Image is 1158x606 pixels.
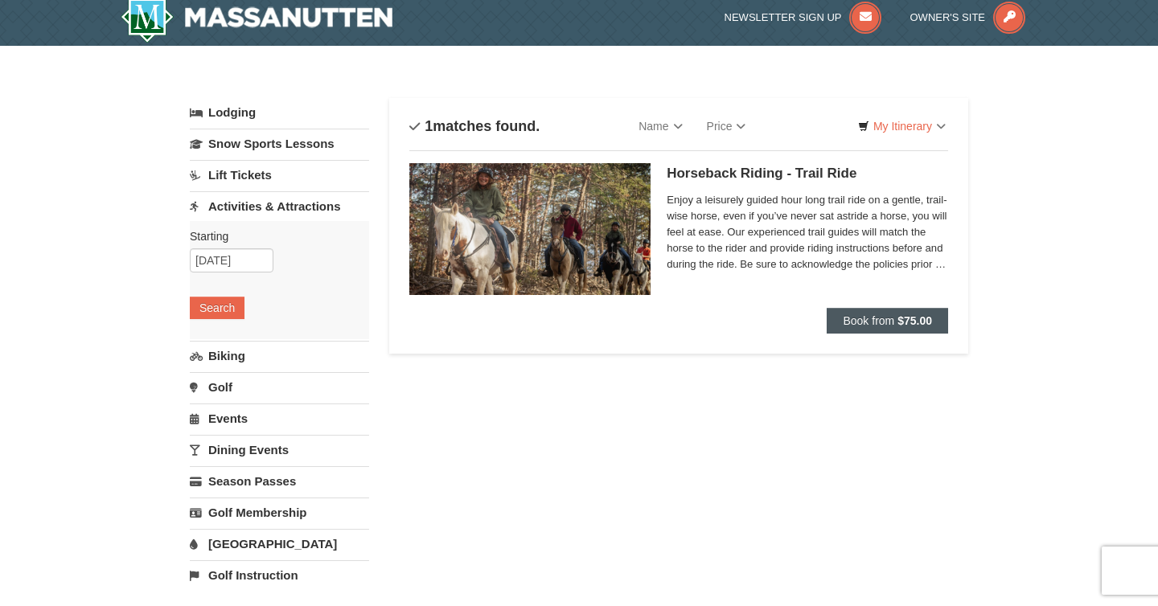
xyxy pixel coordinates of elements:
a: Season Passes [190,466,369,496]
a: Lift Tickets [190,160,369,190]
a: Biking [190,341,369,371]
a: Activities & Attractions [190,191,369,221]
span: Newsletter Sign Up [725,11,842,23]
a: Snow Sports Lessons [190,129,369,158]
a: Events [190,403,369,433]
a: Owner's Site [910,11,1026,23]
span: Enjoy a leisurely guided hour long trail ride on a gentle, trail-wise horse, even if you’ve never... [667,192,948,272]
a: Name [626,110,694,142]
a: Golf [190,372,369,402]
span: Owner's Site [910,11,986,23]
a: Golf Instruction [190,560,369,590]
label: Starting [190,228,357,244]
a: Lodging [190,98,369,127]
button: Book from $75.00 [827,308,948,334]
button: Search [190,297,244,319]
a: Dining Events [190,435,369,465]
a: Newsletter Sign Up [725,11,882,23]
h4: matches found. [409,118,540,134]
span: 1 [425,118,433,134]
strong: $75.00 [897,314,932,327]
a: Golf Membership [190,497,369,527]
a: [GEOGRAPHIC_DATA] [190,529,369,559]
img: 21584748-79-4e8ac5ed.jpg [409,163,651,295]
a: My Itinerary [848,114,956,138]
h5: Horseback Riding - Trail Ride [667,166,948,182]
span: Book from [843,314,894,327]
a: Price [695,110,758,142]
